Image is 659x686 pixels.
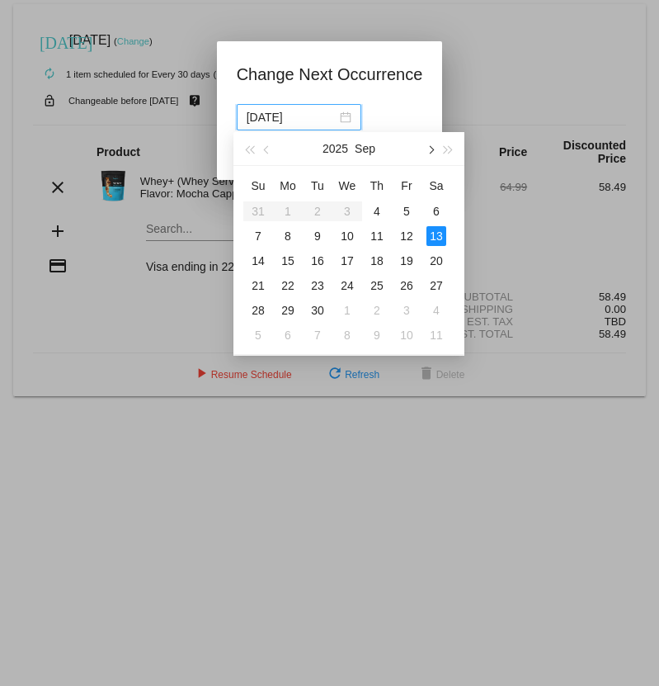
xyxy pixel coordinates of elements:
[397,251,417,271] div: 19
[426,201,446,221] div: 6
[426,276,446,296] div: 27
[392,199,421,224] td: 9/5/2025
[392,248,421,273] td: 9/19/2025
[392,323,421,348] td: 10/10/2025
[392,224,421,248] td: 9/12/2025
[392,298,421,323] td: 10/3/2025
[303,224,332,248] td: 9/9/2025
[426,251,446,271] div: 20
[273,323,303,348] td: 10/6/2025
[421,298,451,323] td: 10/4/2025
[243,173,273,199] th: Sun
[337,300,357,320] div: 1
[426,325,446,345] div: 11
[332,173,362,199] th: Wed
[303,173,332,199] th: Tue
[367,276,387,296] div: 25
[248,276,268,296] div: 21
[308,300,327,320] div: 30
[367,251,387,271] div: 18
[278,300,298,320] div: 29
[367,201,387,221] div: 4
[421,248,451,273] td: 9/20/2025
[303,323,332,348] td: 10/7/2025
[303,248,332,273] td: 9/16/2025
[332,273,362,298] td: 9/24/2025
[273,273,303,298] td: 9/22/2025
[248,251,268,271] div: 14
[426,300,446,320] div: 4
[362,199,392,224] td: 9/4/2025
[397,226,417,246] div: 12
[303,298,332,323] td: 9/30/2025
[440,132,458,165] button: Next year (Control + right)
[237,61,423,88] h1: Change Next Occurrence
[367,325,387,345] div: 9
[362,224,392,248] td: 9/11/2025
[421,224,451,248] td: 9/13/2025
[421,199,451,224] td: 9/6/2025
[278,276,298,296] div: 22
[421,173,451,199] th: Sat
[332,323,362,348] td: 10/8/2025
[273,173,303,199] th: Mon
[397,300,417,320] div: 3
[248,325,268,345] div: 5
[248,226,268,246] div: 7
[426,226,446,246] div: 13
[308,226,327,246] div: 9
[421,273,451,298] td: 9/27/2025
[278,325,298,345] div: 6
[243,323,273,348] td: 10/5/2025
[397,201,417,221] div: 5
[337,226,357,246] div: 10
[303,273,332,298] td: 9/23/2025
[337,325,357,345] div: 8
[332,298,362,323] td: 10/1/2025
[362,298,392,323] td: 10/2/2025
[278,251,298,271] div: 15
[362,173,392,199] th: Thu
[322,132,348,165] button: 2025
[337,276,357,296] div: 24
[392,273,421,298] td: 9/26/2025
[308,276,327,296] div: 23
[248,300,268,320] div: 28
[247,108,337,126] input: Select date
[240,132,258,165] button: Last year (Control + left)
[367,226,387,246] div: 11
[308,325,327,345] div: 7
[362,273,392,298] td: 9/25/2025
[337,251,357,271] div: 17
[258,132,276,165] button: Previous month (PageUp)
[362,323,392,348] td: 10/9/2025
[421,323,451,348] td: 10/11/2025
[397,276,417,296] div: 26
[332,248,362,273] td: 9/17/2025
[273,248,303,273] td: 9/15/2025
[278,226,298,246] div: 8
[355,132,375,165] button: Sep
[273,224,303,248] td: 9/8/2025
[243,273,273,298] td: 9/21/2025
[397,325,417,345] div: 10
[421,132,439,165] button: Next month (PageDown)
[362,248,392,273] td: 9/18/2025
[243,248,273,273] td: 9/14/2025
[243,298,273,323] td: 9/28/2025
[392,173,421,199] th: Fri
[308,251,327,271] div: 16
[332,224,362,248] td: 9/10/2025
[243,224,273,248] td: 9/7/2025
[367,300,387,320] div: 2
[273,298,303,323] td: 9/29/2025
